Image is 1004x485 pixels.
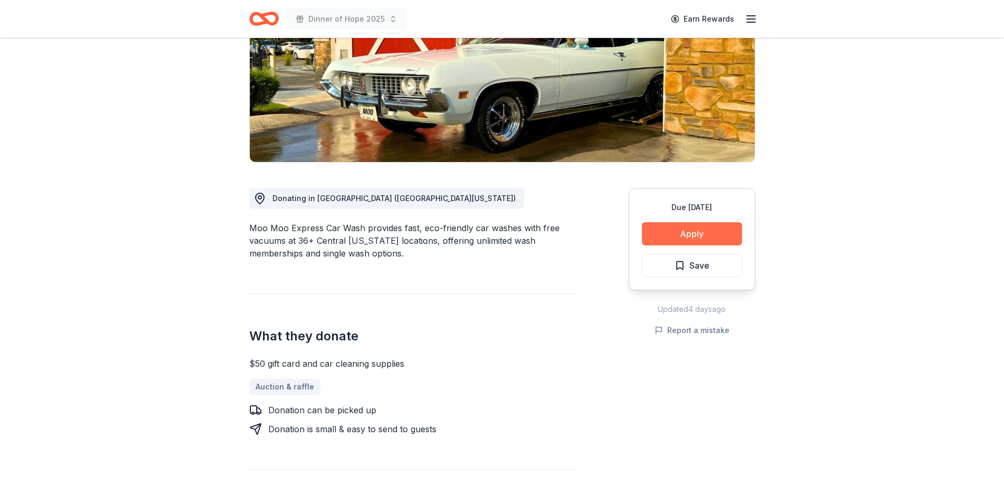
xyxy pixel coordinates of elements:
button: Save [642,254,742,277]
button: Apply [642,222,742,245]
button: Dinner of Hope 2025 [287,8,406,30]
span: Save [689,259,709,272]
div: Updated 4 days ago [629,303,755,316]
div: Donation is small & easy to send to guests [268,423,436,435]
span: Dinner of Hope 2025 [308,13,385,25]
a: Auction & raffle [249,378,320,395]
span: Donating in [GEOGRAPHIC_DATA] ([GEOGRAPHIC_DATA][US_STATE]) [272,194,516,203]
a: Earn Rewards [665,9,740,28]
a: Home [249,6,279,31]
h2: What they donate [249,328,578,345]
div: Donation can be picked up [268,404,376,416]
div: Due [DATE] [642,201,742,214]
div: $50 gift card and car cleaning supplies [249,357,578,370]
div: Moo Moo Express Car Wash provides fast, eco-friendly car washes with free vacuums at 36+ Central ... [249,222,578,260]
button: Report a mistake [655,324,729,337]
